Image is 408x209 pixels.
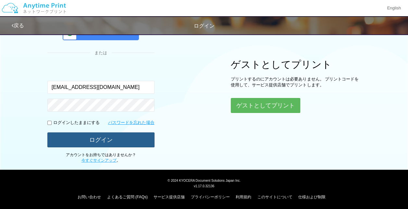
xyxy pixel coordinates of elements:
button: ゲストとしてプリント [231,98,300,113]
a: 仕様および制限 [298,195,326,199]
a: 戻る [12,23,24,28]
div: または [47,50,155,56]
span: © 2024 KYOCERA Document Solutions Japan Inc. [167,178,241,182]
a: このサイトについて [257,195,292,199]
h1: ゲストとしてプリント [231,59,361,70]
a: 今すぐサインアップ [81,158,117,163]
input: メールアドレス [47,81,155,94]
a: プライバシーポリシー [191,195,230,199]
a: 利用規約 [236,195,251,199]
span: v1.17.0.32136 [194,184,214,188]
span: 。 [81,158,120,163]
p: プリントするのにアカウントは必要ありません。 プリントコードを使用して、サービス提供店舗でプリントします。 [231,76,361,88]
a: お問い合わせ [78,195,101,199]
a: よくあるご質問 (FAQs) [107,195,148,199]
p: ログインしたままにする [53,120,100,126]
button: ログイン [47,132,155,147]
a: パスワードを忘れた場合 [108,120,155,126]
span: ログイン [194,23,215,29]
a: サービス提供店舗 [154,195,185,199]
p: アカウントをお持ちではありませんか？ [47,152,155,163]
